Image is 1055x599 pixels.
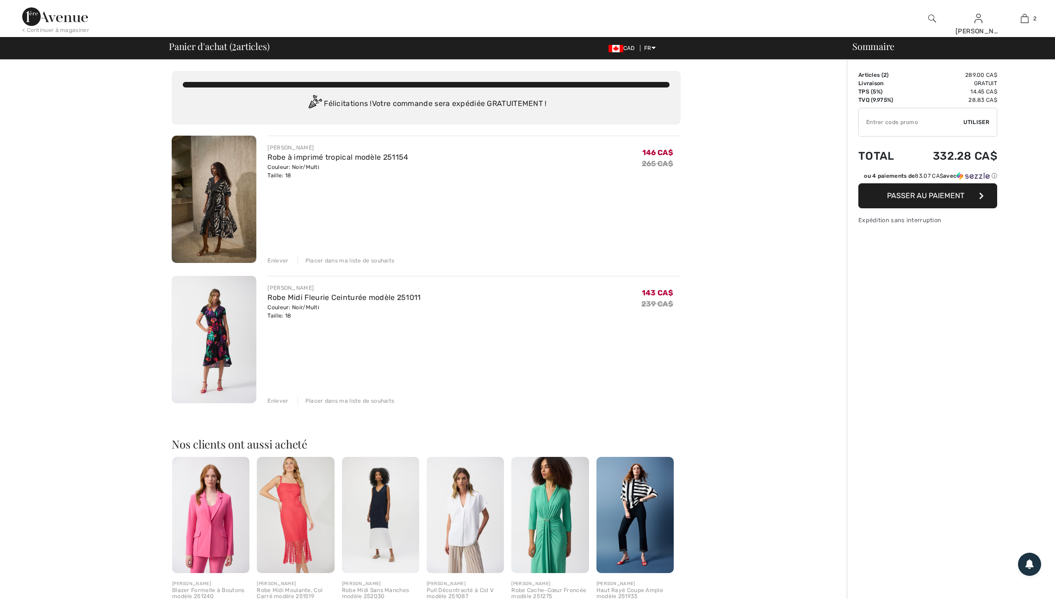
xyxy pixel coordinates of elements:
[267,284,421,292] div: [PERSON_NAME]
[22,7,88,26] img: 1ère Avenue
[1033,14,1036,23] span: 2
[858,87,908,96] td: TPS (5%)
[858,96,908,104] td: TVQ (9.975%)
[641,299,673,308] s: 239 CA$
[642,148,673,157] span: 146 CA$
[956,26,1001,36] div: [PERSON_NAME]
[267,303,421,320] div: Couleur: Noir/Multi Taille: 18
[183,95,670,113] div: Félicitations ! Votre commande sera expédiée GRATUITEMENT !
[298,256,395,265] div: Placer dans ma liste de souhaits
[342,457,419,573] img: Robe Midi Sans Manches modèle 252030
[928,13,936,24] img: recherche
[841,42,1049,51] div: Sommaire
[596,457,674,573] img: Haut Rayé Coupe Ample modèle 251933
[887,191,964,200] span: Passer au paiement
[427,457,504,573] img: Pull Décontracté à Col V modèle 251087
[172,276,256,403] img: Robe Midi Fleurie Ceinturée modèle 251011
[908,71,997,79] td: 289.00 CA$
[172,438,681,449] h2: Nos clients ont aussi acheté
[267,144,408,152] div: [PERSON_NAME]
[858,216,997,225] div: Expédition sans interruption
[642,288,673,297] span: 143 CA$
[858,79,908,87] td: Livraison
[908,79,997,87] td: Gratuit
[511,580,589,587] div: [PERSON_NAME]
[172,580,249,587] div: [PERSON_NAME]
[1002,13,1047,24] a: 2
[427,580,504,587] div: [PERSON_NAME]
[169,42,269,51] span: Panier d'achat ( articles)
[956,172,990,180] img: Sezzle
[267,397,288,405] div: Enlever
[257,457,334,573] img: Robe Midi Moulante, Col Carré modèle 251519
[608,45,623,52] img: Canadian Dollar
[642,159,673,168] s: 265 CA$
[974,13,982,24] img: Mes infos
[883,72,887,78] span: 2
[858,140,908,172] td: Total
[305,95,324,113] img: Congratulation2.svg
[596,580,674,587] div: [PERSON_NAME]
[915,173,943,179] span: 83.07 CA$
[963,118,989,126] span: Utiliser
[232,39,236,51] span: 2
[908,140,997,172] td: 332.28 CA$
[267,153,408,162] a: Robe à imprimé tropical modèle 251154
[908,96,997,104] td: 28.83 CA$
[172,136,256,263] img: Robe à imprimé tropical modèle 251154
[257,580,334,587] div: [PERSON_NAME]
[644,45,656,51] span: FR
[267,163,408,180] div: Couleur: Noir/Multi Taille: 18
[608,45,639,51] span: CAD
[908,87,997,96] td: 14.45 CA$
[267,293,421,302] a: Robe Midi Fleurie Ceinturée modèle 251011
[298,397,395,405] div: Placer dans ma liste de souhaits
[858,172,997,183] div: ou 4 paiements de83.07 CA$avecSezzle Cliquez pour en savoir plus sur Sezzle
[864,172,997,180] div: ou 4 paiements de avec
[974,14,982,23] a: Se connecter
[22,26,89,34] div: < Continuer à magasiner
[858,183,997,208] button: Passer au paiement
[859,108,963,136] input: Code promo
[342,580,419,587] div: [PERSON_NAME]
[858,71,908,79] td: Articles ( )
[267,256,288,265] div: Enlever
[172,457,249,573] img: Blazer Formelle à Boutons modèle 251240
[511,457,589,573] img: Robe Cache-Cœur Froncée modèle 251275
[1021,13,1029,24] img: Mon panier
